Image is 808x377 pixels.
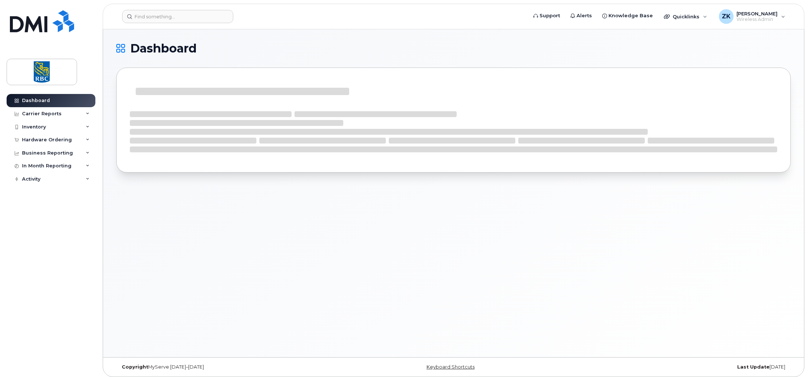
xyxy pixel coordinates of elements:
a: Keyboard Shortcuts [427,364,475,370]
strong: Last Update [737,364,769,370]
div: [DATE] [566,364,791,370]
span: Dashboard [130,43,197,54]
div: MyServe [DATE]–[DATE] [116,364,341,370]
strong: Copyright [122,364,148,370]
